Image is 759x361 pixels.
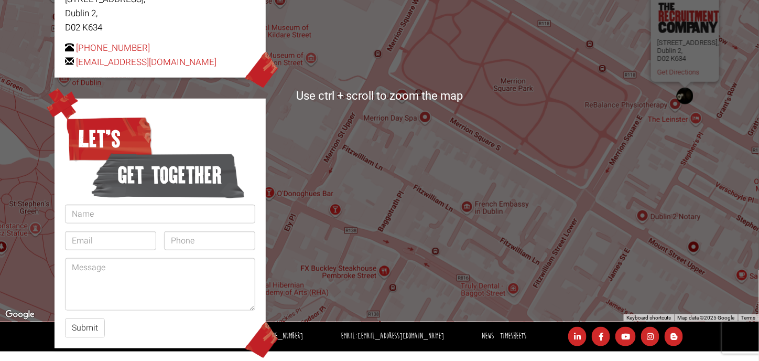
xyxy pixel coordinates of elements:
button: Submit [65,318,105,338]
img: the-recruitment-company.png [658,3,719,33]
a: Get Directions [657,68,700,76]
a: Terms [741,315,756,321]
button: Keyboard shortcuts [626,314,671,322]
a: Open this area in Google Maps (opens a new window) [3,308,37,322]
a: [PHONE_NUMBER] [76,41,150,55]
span: get together [91,149,245,201]
input: Email [65,231,156,250]
input: Phone [164,231,255,250]
a: [PHONE_NUMBER] [261,331,303,341]
img: Google [3,308,37,322]
a: Timesheets [500,331,526,341]
input: Name [65,205,255,224]
li: Email: [338,329,447,344]
a: [EMAIL_ADDRESS][DOMAIN_NAME] [357,331,444,341]
a: [EMAIL_ADDRESS][DOMAIN_NAME] [76,56,216,69]
div: The Recruitment Company [673,83,698,109]
p: [STREET_ADDRESS], Dublin 2, D02 K634 [657,39,719,62]
span: Map data ©2025 Google [678,315,735,321]
a: News [482,331,494,341]
span: Let’s [65,113,154,165]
